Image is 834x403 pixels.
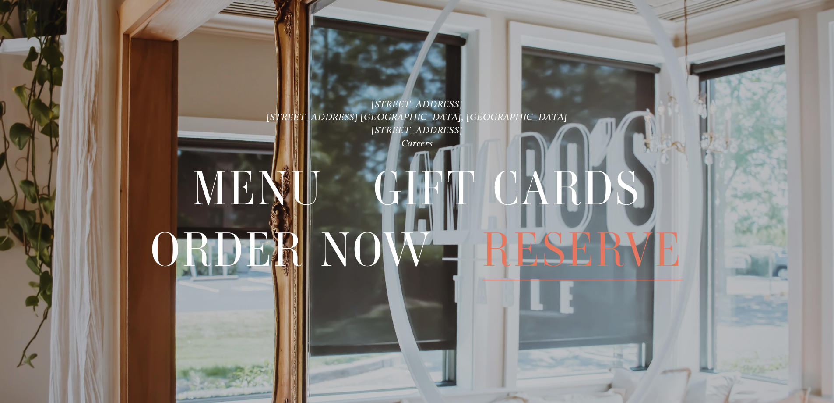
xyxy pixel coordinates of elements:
a: Order Now [151,220,432,280]
a: Careers [401,137,433,149]
a: Gift Cards [373,159,641,219]
span: Order Now [151,220,432,280]
a: [STREET_ADDRESS] [371,98,463,110]
a: [STREET_ADDRESS] [GEOGRAPHIC_DATA], [GEOGRAPHIC_DATA] [267,111,567,123]
a: [STREET_ADDRESS] [371,124,463,136]
a: Menu [193,159,323,219]
span: Reserve [482,220,683,280]
a: Reserve [482,220,683,280]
